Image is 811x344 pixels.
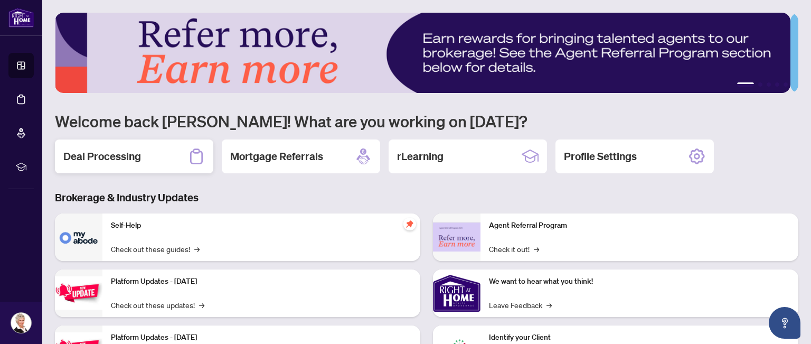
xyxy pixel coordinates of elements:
[489,243,539,255] a: Check it out!→
[199,299,204,311] span: →
[489,299,552,311] a: Leave Feedback→
[55,190,798,205] h3: Brokerage & Industry Updates
[433,269,480,317] img: We want to hear what you think!
[55,111,798,131] h1: Welcome back [PERSON_NAME]! What are you working on [DATE]?
[433,222,480,252] img: Agent Referral Program
[489,332,790,343] p: Identify your Client
[63,149,141,164] h2: Deal Processing
[489,220,790,231] p: Agent Referral Program
[489,276,790,287] p: We want to hear what you think!
[546,299,552,311] span: →
[55,13,790,93] img: Slide 0
[111,332,412,343] p: Platform Updates - [DATE]
[403,218,416,230] span: pushpin
[767,82,771,87] button: 3
[564,149,637,164] h2: Profile Settings
[111,243,200,255] a: Check out these guides!→
[194,243,200,255] span: →
[55,213,102,261] img: Self-Help
[397,149,444,164] h2: rLearning
[737,82,754,87] button: 1
[769,307,800,339] button: Open asap
[111,276,412,287] p: Platform Updates - [DATE]
[775,82,779,87] button: 4
[55,276,102,310] img: Platform Updates - July 21, 2025
[111,220,412,231] p: Self-Help
[534,243,539,255] span: →
[111,299,204,311] a: Check out these updates!→
[784,82,788,87] button: 5
[758,82,762,87] button: 2
[230,149,323,164] h2: Mortgage Referrals
[8,8,34,27] img: logo
[11,313,31,333] img: Profile Icon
